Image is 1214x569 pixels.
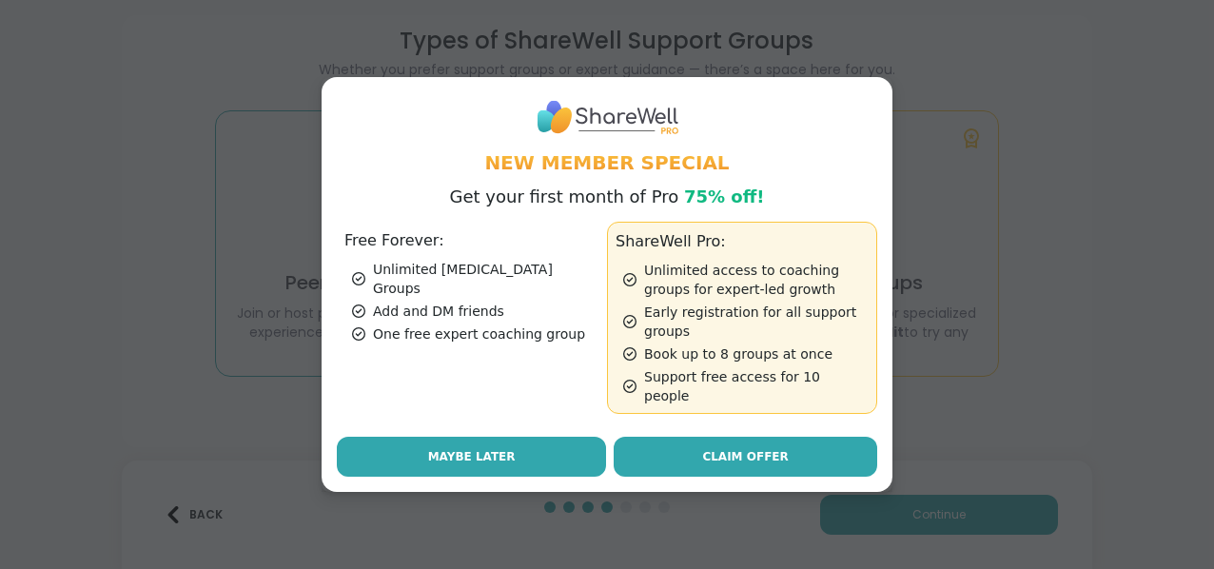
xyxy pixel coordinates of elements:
div: Support free access for 10 people [623,367,869,405]
div: Unlimited access to coaching groups for expert-led growth [623,261,869,299]
h3: Free Forever: [344,229,599,252]
span: Claim Offer [702,448,788,465]
h3: ShareWell Pro: [616,230,869,253]
div: Unlimited [MEDICAL_DATA] Groups [352,260,599,298]
div: Book up to 8 groups at once [623,344,869,363]
h1: New Member Special [337,149,877,176]
img: ShareWell Logo [536,92,678,141]
div: One free expert coaching group [352,324,599,343]
span: 75% off! [684,186,765,206]
button: Maybe Later [337,437,606,477]
div: Add and DM friends [352,302,599,321]
div: Early registration for all support groups [623,303,869,341]
span: Maybe Later [428,448,516,465]
p: Get your first month of Pro [450,184,765,210]
a: Claim Offer [614,437,877,477]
